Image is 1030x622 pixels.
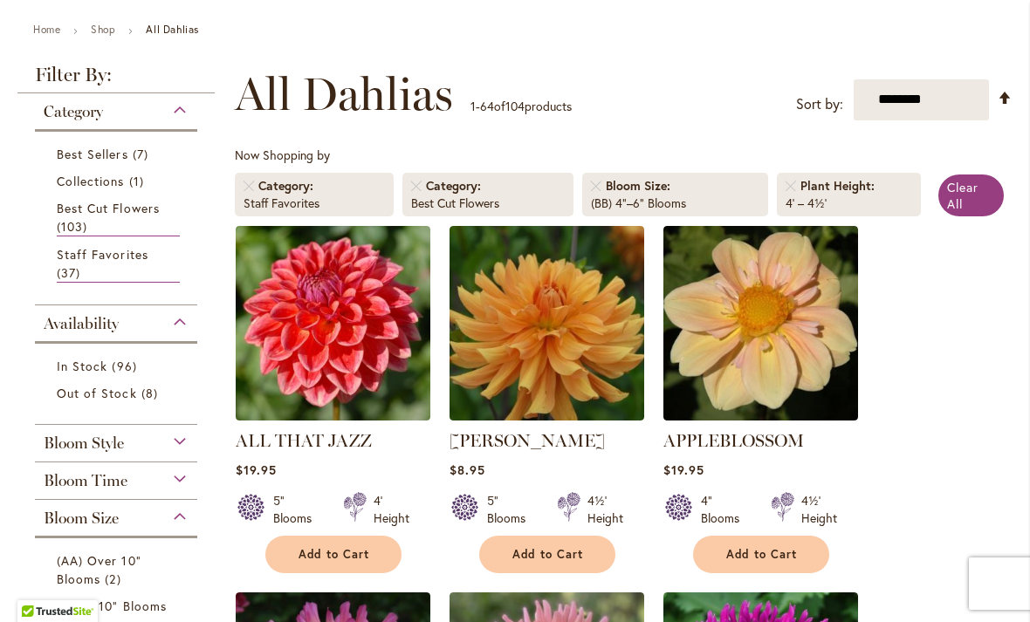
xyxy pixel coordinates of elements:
[947,179,978,212] span: Clear All
[44,434,124,453] span: Bloom Style
[112,357,141,375] span: 96
[801,492,837,527] div: 4½' Height
[44,102,103,121] span: Category
[800,177,879,195] span: Plant Height
[129,172,148,190] span: 1
[57,246,148,263] span: Staff Favorites
[57,598,167,614] span: (A) 8"–10" Blooms
[663,430,804,451] a: APPLEBLOSSOM
[258,177,318,195] span: Category
[374,492,409,527] div: 4' Height
[411,195,564,212] div: Best Cut Flowers
[146,23,199,36] strong: All Dahlias
[57,385,137,401] span: Out of Stock
[663,461,704,478] span: $19.95
[236,430,372,451] a: ALL THAT JAZZ
[57,173,125,189] span: Collections
[450,226,644,420] img: ANDREW CHARLES
[273,492,322,527] div: 5" Blooms
[57,263,85,282] span: 37
[450,407,644,424] a: ANDREW CHARLES
[236,226,430,420] img: ALL THAT JAZZ
[591,181,601,191] a: Remove Bloom Size (BB) 4"–6" Blooms
[236,407,430,424] a: ALL THAT JAZZ
[726,547,798,562] span: Add to Cart
[91,23,115,36] a: Shop
[57,217,92,236] span: 103
[411,181,422,191] a: Remove Category Best Cut Flowers
[244,195,385,212] div: Staff Favorites
[57,146,128,162] span: Best Sellers
[57,358,107,374] span: In Stock
[13,560,62,609] iframe: Launch Accessibility Center
[57,145,180,163] a: Best Sellers
[426,177,485,195] span: Category
[57,552,141,587] span: (AA) Over 10" Blooms
[487,492,536,527] div: 5" Blooms
[265,536,402,573] button: Add to Cart
[57,172,180,190] a: Collections
[141,384,162,402] span: 8
[450,461,485,478] span: $8.95
[44,314,119,333] span: Availability
[57,357,180,375] a: In Stock 96
[105,570,125,588] span: 2
[663,226,858,420] img: APPLEBLOSSOM
[470,92,572,120] p: - of products
[701,492,750,527] div: 4" Blooms
[44,471,127,490] span: Bloom Time
[44,509,119,528] span: Bloom Size
[235,68,453,120] span: All Dahlias
[591,195,759,212] div: (BB) 4"–6" Blooms
[938,174,1004,216] a: Clear All
[796,88,843,120] label: Sort by:
[235,147,330,163] span: Now Shopping by
[587,492,623,527] div: 4½' Height
[57,384,180,402] a: Out of Stock 8
[693,536,829,573] button: Add to Cart
[299,547,370,562] span: Add to Cart
[512,547,584,562] span: Add to Cart
[470,98,476,114] span: 1
[57,200,160,216] span: Best Cut Flowers
[133,145,153,163] span: 7
[17,65,215,93] strong: Filter By:
[663,407,858,424] a: APPLEBLOSSOM
[57,551,180,588] a: (AA) Over 10" Blooms 2
[450,430,605,451] a: [PERSON_NAME]
[236,461,277,478] span: $19.95
[606,177,675,195] span: Bloom Size
[480,98,494,114] span: 64
[33,23,60,36] a: Home
[57,199,180,236] a: Best Cut Flowers
[244,181,254,191] a: Remove Category Staff Favorites
[57,245,180,283] a: Staff Favorites
[479,536,615,573] button: Add to Cart
[786,181,796,191] a: Remove Plant Height 4' – 4½'
[786,195,912,212] div: 4' – 4½'
[505,98,525,114] span: 104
